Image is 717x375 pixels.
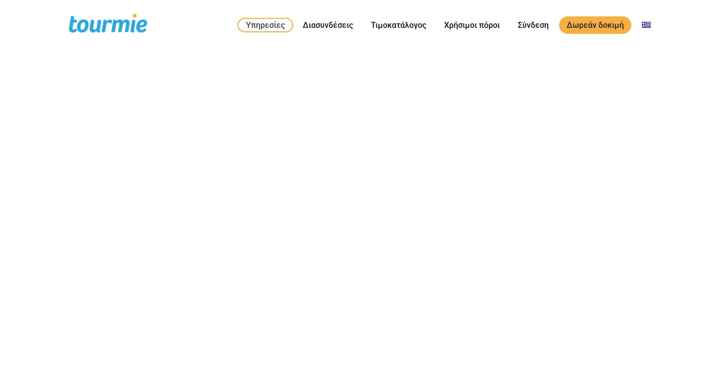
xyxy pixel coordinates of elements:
a: Δωρεάν δοκιμή [559,16,631,34]
a: Χρήσιμοι πόροι [437,19,507,31]
a: Υπηρεσίες [238,18,293,32]
a: Σύνδεση [510,19,556,31]
a: Τιμοκατάλογος [363,19,434,31]
a: Διασυνδέσεις [295,19,360,31]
